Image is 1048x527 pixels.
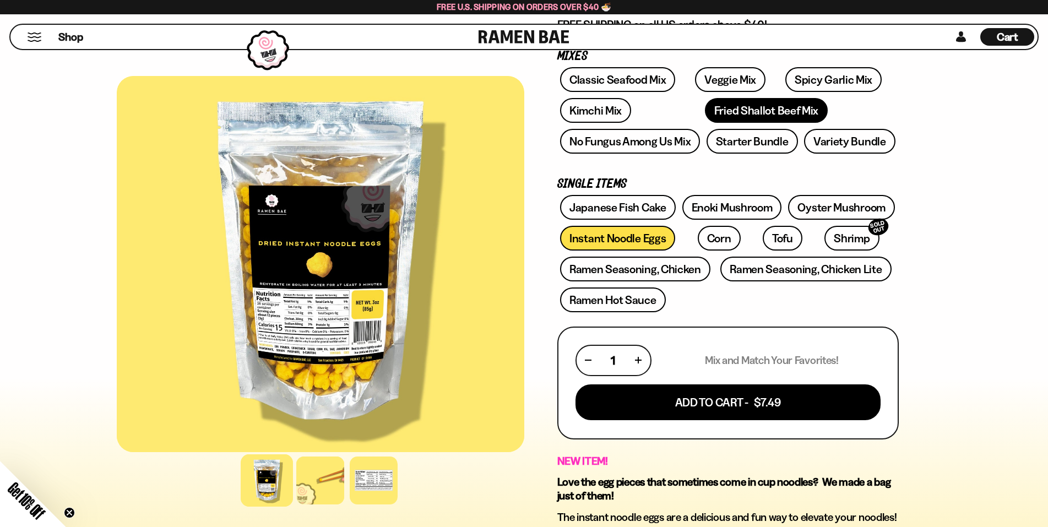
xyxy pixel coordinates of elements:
[557,510,899,524] p: The instant noodle eggs are a delicious and fun way to elevate your noodles!
[560,129,700,154] a: No Fungus Among Us Mix
[560,67,675,92] a: Classic Seafood Mix
[824,226,879,251] a: ShrimpSOLD OUT
[575,384,881,420] button: Add To Cart - $7.49
[763,226,802,251] a: Tofu
[560,257,710,281] a: Ramen Seasoning, Chicken
[64,507,75,518] button: Close teaser
[997,30,1018,44] span: Cart
[611,354,615,367] span: 1
[682,195,782,220] a: Enoki Mushroom
[695,67,765,92] a: Veggie Mix
[707,129,798,154] a: Starter Bundle
[804,129,895,154] a: Variety Bundle
[58,28,83,46] a: Shop
[980,25,1034,49] div: Cart
[557,51,899,62] p: Mixes
[560,287,666,312] a: Ramen Hot Sauce
[437,2,611,12] span: Free U.S. Shipping on Orders over $40 🍜
[557,179,899,189] p: Single Items
[788,195,895,220] a: Oyster Mushroom
[560,195,676,220] a: Japanese Fish Cake
[785,67,882,92] a: Spicy Garlic Mix
[557,454,608,468] span: NEW ITEM!
[557,475,891,502] strong: Love the egg pieces that sometimes come in cup noodles? We made a bag just of them!
[866,216,890,238] div: SOLD OUT
[698,226,741,251] a: Corn
[720,257,891,281] a: Ramen Seasoning, Chicken Lite
[560,98,631,123] a: Kimchi Mix
[27,32,42,42] button: Mobile Menu Trigger
[705,354,839,367] p: Mix and Match Your Favorites!
[58,30,83,45] span: Shop
[5,479,48,522] span: Get 10% Off
[705,98,828,123] a: Fried Shallot Beef Mix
